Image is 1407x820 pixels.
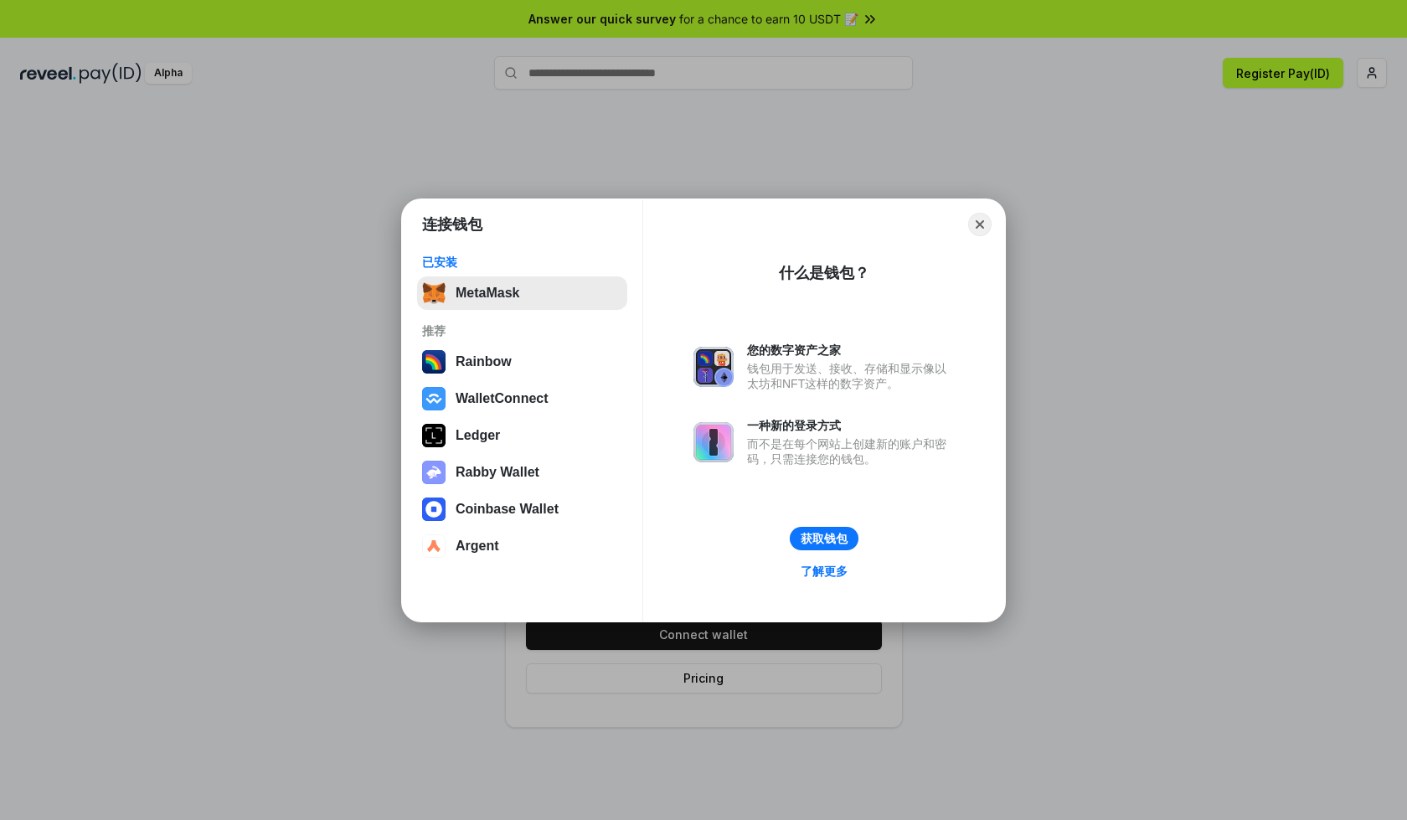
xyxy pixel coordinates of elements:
[417,529,627,563] button: Argent
[422,534,446,558] img: svg+xml,%3Csvg%20width%3D%2228%22%20height%3D%2228%22%20viewBox%3D%220%200%2028%2028%22%20fill%3D...
[422,461,446,484] img: svg+xml,%3Csvg%20xmlns%3D%22http%3A%2F%2Fwww.w3.org%2F2000%2Fsvg%22%20fill%3D%22none%22%20viewBox...
[968,213,992,236] button: Close
[747,418,955,433] div: 一种新的登录方式
[422,424,446,447] img: svg+xml,%3Csvg%20xmlns%3D%22http%3A%2F%2Fwww.w3.org%2F2000%2Fsvg%22%20width%3D%2228%22%20height%3...
[417,493,627,526] button: Coinbase Wallet
[791,560,858,582] a: 了解更多
[693,422,734,462] img: svg+xml,%3Csvg%20xmlns%3D%22http%3A%2F%2Fwww.w3.org%2F2000%2Fsvg%22%20fill%3D%22none%22%20viewBox...
[422,281,446,305] img: svg+xml,%3Csvg%20fill%3D%22none%22%20height%3D%2233%22%20viewBox%3D%220%200%2035%2033%22%20width%...
[417,419,627,452] button: Ledger
[456,465,539,480] div: Rabby Wallet
[747,361,955,391] div: 钱包用于发送、接收、存储和显示像以太坊和NFT这样的数字资产。
[417,382,627,415] button: WalletConnect
[747,343,955,358] div: 您的数字资产之家
[801,531,848,546] div: 获取钱包
[456,354,512,369] div: Rainbow
[456,286,519,301] div: MetaMask
[422,498,446,521] img: svg+xml,%3Csvg%20width%3D%2228%22%20height%3D%2228%22%20viewBox%3D%220%200%2028%2028%22%20fill%3D...
[456,539,499,554] div: Argent
[790,527,858,550] button: 获取钱包
[422,387,446,410] img: svg+xml,%3Csvg%20width%3D%2228%22%20height%3D%2228%22%20viewBox%3D%220%200%2028%2028%22%20fill%3D...
[417,456,627,489] button: Rabby Wallet
[456,502,559,517] div: Coinbase Wallet
[779,263,869,283] div: 什么是钱包？
[422,214,482,235] h1: 连接钱包
[456,391,549,406] div: WalletConnect
[422,323,622,338] div: 推荐
[747,436,955,467] div: 而不是在每个网站上创建新的账户和密码，只需连接您的钱包。
[417,345,627,379] button: Rainbow
[417,276,627,310] button: MetaMask
[422,350,446,374] img: svg+xml,%3Csvg%20width%3D%22120%22%20height%3D%22120%22%20viewBox%3D%220%200%20120%20120%22%20fil...
[422,255,622,270] div: 已安装
[693,347,734,387] img: svg+xml,%3Csvg%20xmlns%3D%22http%3A%2F%2Fwww.w3.org%2F2000%2Fsvg%22%20fill%3D%22none%22%20viewBox...
[456,428,500,443] div: Ledger
[801,564,848,579] div: 了解更多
